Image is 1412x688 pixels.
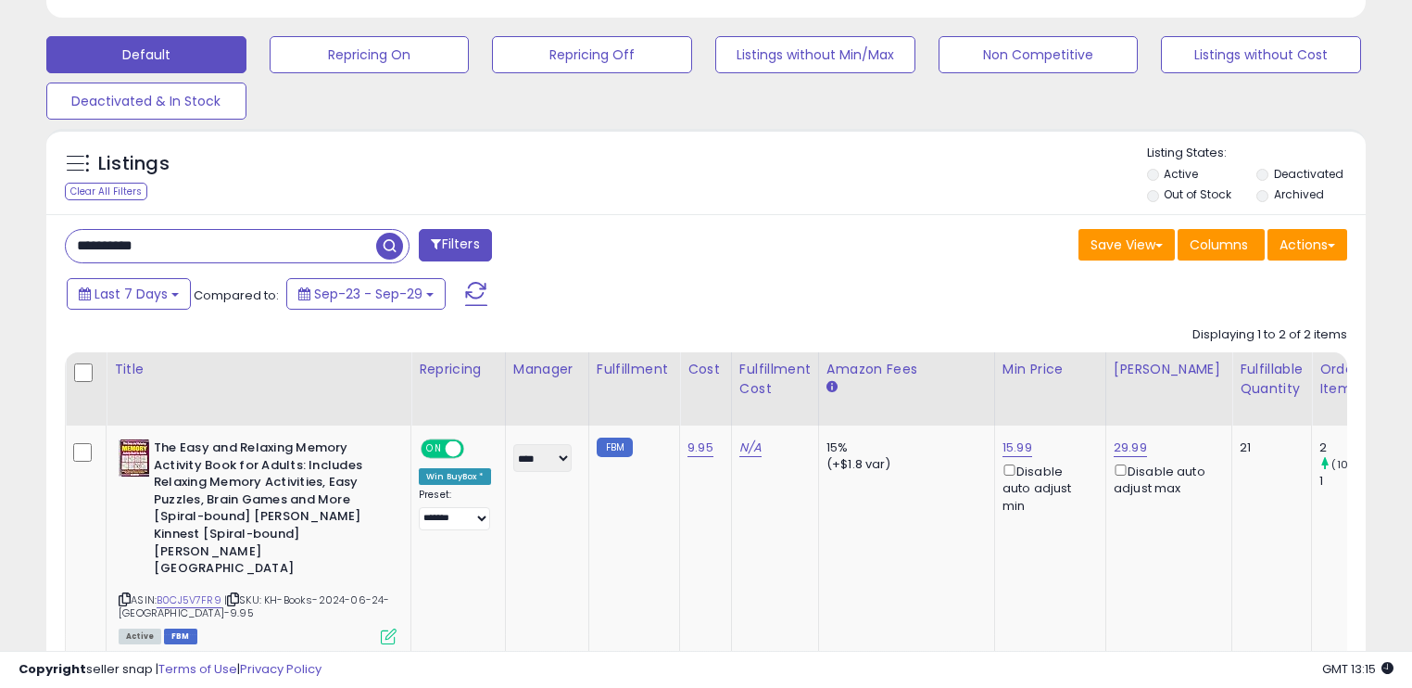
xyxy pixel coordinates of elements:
div: Manager [513,360,581,379]
div: Fulfillment [597,360,672,379]
div: (+$1.8 var) [826,456,980,473]
label: Out of Stock [1164,186,1231,202]
div: Amazon Fees [826,360,987,379]
button: Repricing Off [492,36,692,73]
label: Active [1164,166,1198,182]
a: 29.99 [1114,439,1147,457]
th: CSV column name: cust_attr_1_Manager [505,352,588,426]
span: Compared to: [194,287,279,304]
button: Listings without Min/Max [715,36,915,73]
span: | SKU: KH-Books-2024-06-24-[GEOGRAPHIC_DATA]-9.95 [119,592,390,620]
a: B0CJ5V7FR9 [157,592,221,608]
button: Actions [1267,229,1347,261]
div: Ordered Items [1319,360,1387,399]
span: 2025-10-7 13:15 GMT [1322,660,1393,678]
div: Title [114,360,403,379]
b: The Easy and Relaxing Memory Activity Book for Adults: Includes Relaxing Memory Activities, Easy ... [154,440,379,582]
div: Min Price [1002,360,1098,379]
div: Clear All Filters [65,183,147,200]
div: 1 [1319,473,1394,490]
small: FBM [597,438,633,457]
div: Win BuyBox * [419,468,491,485]
a: Privacy Policy [240,660,321,678]
button: Non Competitive [939,36,1139,73]
button: Default [46,36,246,73]
small: (100%) [1331,457,1368,472]
div: Fulfillment Cost [739,360,811,399]
div: 2 [1319,440,1394,456]
button: Filters [419,229,491,261]
a: 15.99 [1002,439,1032,457]
div: Preset: [419,489,491,530]
button: Listings without Cost [1161,36,1361,73]
span: Sep-23 - Sep-29 [314,285,422,303]
span: OFF [461,441,491,457]
div: 21 [1240,440,1297,456]
a: Terms of Use [158,660,237,678]
div: Repricing [419,360,498,379]
button: Last 7 Days [67,278,191,310]
span: All listings currently available for purchase on Amazon [119,629,161,644]
span: Last 7 Days [95,285,168,303]
div: seller snap | | [19,661,321,679]
button: Save View [1078,229,1175,261]
label: Deactivated [1274,166,1343,182]
span: Columns [1190,236,1248,254]
div: Disable auto adjust max [1114,461,1217,497]
div: 15% [826,440,980,456]
div: Fulfillable Quantity [1240,360,1304,399]
div: Cost [687,360,724,379]
button: Sep-23 - Sep-29 [286,278,446,310]
span: FBM [164,629,197,644]
strong: Copyright [19,660,86,678]
div: Displaying 1 to 2 of 2 items [1192,326,1347,344]
p: Listing States: [1147,145,1367,162]
button: Columns [1178,229,1265,261]
h5: Listings [98,151,170,177]
span: ON [422,441,446,457]
img: 51P+-YYbT4L._SL40_.jpg [119,440,149,477]
label: Archived [1274,186,1324,202]
button: Deactivated & In Stock [46,83,246,120]
div: [PERSON_NAME] [1114,360,1224,379]
button: Repricing On [270,36,470,73]
small: Amazon Fees. [826,379,838,396]
a: N/A [739,439,762,457]
a: 9.95 [687,439,713,457]
div: Disable auto adjust min [1002,461,1091,515]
